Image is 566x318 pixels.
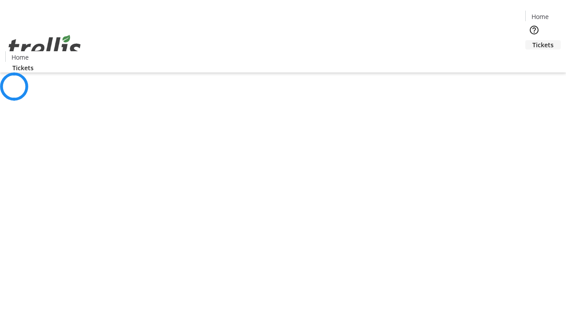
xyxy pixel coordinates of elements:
span: Tickets [12,63,34,72]
img: Orient E2E Organization DZeOS9eTtn's Logo [5,25,84,69]
button: Cart [525,49,543,67]
span: Tickets [532,40,554,49]
a: Home [526,12,554,21]
button: Help [525,21,543,39]
a: Tickets [525,40,561,49]
a: Home [6,53,34,62]
a: Tickets [5,63,41,72]
span: Home [532,12,549,21]
span: Home [11,53,29,62]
